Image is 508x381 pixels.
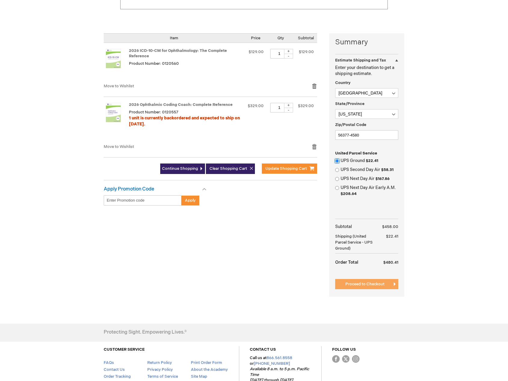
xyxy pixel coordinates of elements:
[341,176,398,182] label: UPS Next Day Air
[104,103,129,138] a: 2026 Ophthalmic Coding Coach: Complete Reference
[147,374,178,379] a: Terms of Service
[191,360,222,365] a: Print Order Form
[335,37,398,47] strong: Summary
[277,36,284,40] span: Qty
[104,49,129,77] a: 2026 ICD-10-CM for Ophthalmology: The Complete Reference
[104,360,114,365] a: FAQs
[382,224,398,229] span: $458.00
[352,355,360,363] img: instagram
[262,163,317,174] button: Update Shopping Cart
[381,167,393,172] span: $58.31
[160,163,205,174] a: Continue Shopping
[335,279,398,289] button: Proceed to Checkout
[104,186,154,192] strong: Apply Promotion Code
[104,144,134,149] a: Move to Wishlist
[129,61,179,66] span: Product Number: 0120560
[335,101,365,106] span: State/Province
[170,36,178,40] span: Item
[335,122,366,127] span: Zip/Postal Code
[335,80,350,85] span: Country
[299,49,314,54] span: $129.00
[254,361,290,366] a: [PHONE_NUMBER]
[162,166,198,171] span: Continue Shopping
[206,163,255,174] button: Clear Shopping Cart
[341,158,398,164] label: UPS Ground
[298,36,314,40] span: Subtotal
[270,49,288,58] input: Qty
[298,103,314,108] span: $329.00
[185,198,196,203] span: Apply
[191,367,228,372] a: About the Academy
[147,360,172,365] a: Return Policy
[342,355,350,363] img: Twitter
[104,374,131,379] a: Order Tracking
[104,103,123,122] img: 2026 Ophthalmic Coding Coach: Complete Reference
[341,167,398,173] label: UPS Second Day Air
[251,36,260,40] span: Price
[366,158,378,163] span: $22.41
[104,49,123,68] img: 2026 ICD-10-CM for Ophthalmology: The Complete Reference
[248,103,264,108] span: $329.00
[147,367,173,372] a: Privacy Policy
[341,185,398,197] label: UPS Next Day Air Early A.M.
[375,176,390,181] span: $167.86
[332,347,356,352] a: FOLLOW US
[270,103,288,112] input: Qty
[335,58,386,63] strong: Estimate Shipping and Tax
[210,166,247,171] span: Clear Shopping Cart
[383,260,398,265] span: $480.41
[284,49,293,54] div: +
[104,84,134,88] a: Move to Wishlist
[181,195,199,205] button: Apply
[284,54,293,58] div: -
[129,102,233,107] a: 2026 Ophthalmic Coding Coach: Complete Reference
[345,282,384,286] span: Proceed to Checkout
[104,347,145,352] a: CUSTOMER SERVICE
[284,103,293,108] div: +
[335,234,352,239] span: Shipping
[104,195,182,205] input: Enter Promotion code
[191,374,207,379] a: Site Map
[341,191,357,196] span: $208.64
[335,65,398,77] p: Enter your destination to get a shipping estimate.
[335,151,377,156] span: United Parcel Service
[335,222,378,232] th: Subtotal
[265,166,307,171] span: Update Shopping Cart
[332,355,340,363] img: Facebook
[129,110,178,115] span: Product Number: 0120557
[249,49,264,54] span: $129.00
[386,234,398,239] span: $22.41
[129,115,242,127] div: 1 unit is currently backordered and expected to ship on [DATE].
[104,330,187,335] h4: Protecting Sight. Empowering Lives.®
[250,347,276,352] a: CONTACT US
[335,234,373,251] span: (United Parcel Service - UPS Ground)
[284,108,293,112] div: -
[104,367,125,372] a: Contact Us
[129,48,227,59] a: 2026 ICD-10-CM for Ophthalmology: The Complete Reference
[267,355,292,360] a: 866.561.8558
[335,257,358,267] strong: Order Total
